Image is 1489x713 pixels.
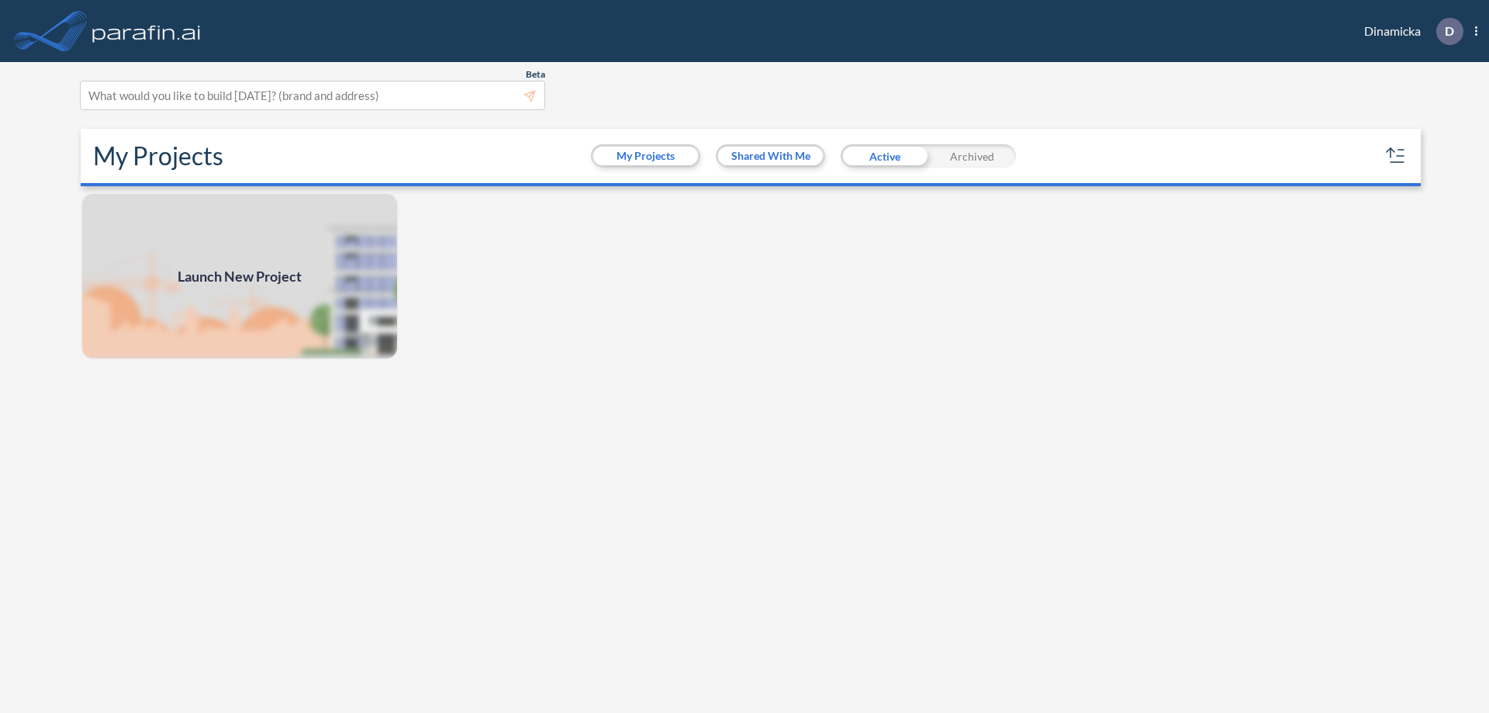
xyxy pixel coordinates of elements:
[178,266,302,287] span: Launch New Project
[593,147,698,165] button: My Projects
[718,147,823,165] button: Shared With Me
[1341,18,1477,45] div: Dinamicka
[89,16,204,47] img: logo
[81,192,399,360] img: add
[81,192,399,360] a: Launch New Project
[526,68,545,81] span: Beta
[841,144,928,168] div: Active
[928,144,1016,168] div: Archived
[1384,144,1408,168] button: sort
[93,141,223,171] h2: My Projects
[1445,24,1454,38] p: D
